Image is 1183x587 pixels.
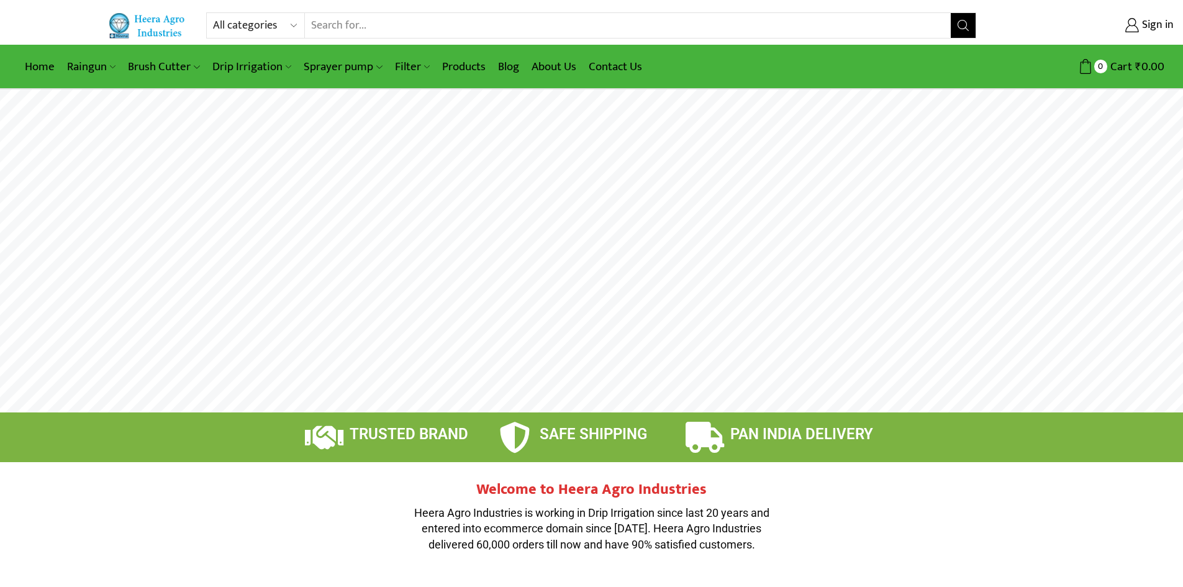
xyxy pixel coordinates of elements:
span: ₹ [1135,57,1141,76]
a: Sprayer pump [297,52,388,81]
span: 0 [1094,60,1107,73]
a: Blog [492,52,525,81]
input: Search for... [305,13,951,38]
bdi: 0.00 [1135,57,1164,76]
a: Filter [389,52,436,81]
span: Cart [1107,58,1132,75]
a: Home [19,52,61,81]
span: PAN INDIA DELIVERY [730,425,873,443]
a: Raingun [61,52,122,81]
a: 0 Cart ₹0.00 [989,55,1164,78]
span: Sign in [1139,17,1174,34]
a: Products [436,52,492,81]
a: Brush Cutter [122,52,206,81]
h2: Welcome to Heera Agro Industries [406,481,778,499]
a: Contact Us [582,52,648,81]
a: Drip Irrigation [206,52,297,81]
span: SAFE SHIPPING [540,425,647,443]
p: Heera Agro Industries is working in Drip Irrigation since last 20 years and entered into ecommerc... [406,505,778,553]
button: Search button [951,13,976,38]
a: About Us [525,52,582,81]
span: TRUSTED BRAND [350,425,468,443]
a: Sign in [995,14,1174,37]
